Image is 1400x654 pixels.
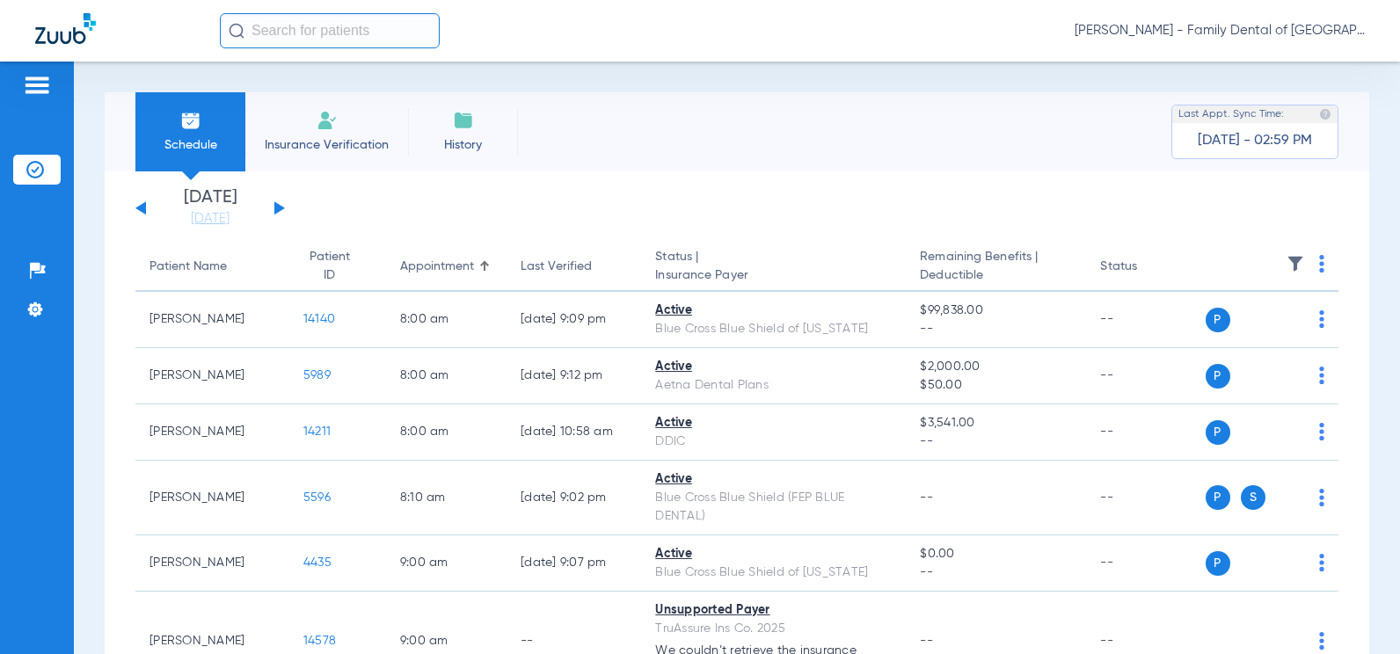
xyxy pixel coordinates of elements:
[920,302,1072,320] span: $99,838.00
[220,13,440,48] input: Search for patients
[149,258,275,276] div: Patient Name
[23,75,51,96] img: hamburger-icon
[655,358,892,376] div: Active
[400,258,492,276] div: Appointment
[920,563,1072,582] span: --
[655,620,892,638] div: TruAssure Ins Co. 2025
[157,189,263,228] li: [DATE]
[1086,348,1205,404] td: --
[303,556,332,569] span: 4435
[1241,485,1265,510] span: S
[303,491,331,504] span: 5596
[655,489,892,526] div: Blue Cross Blue Shield (FEP BLUE DENTAL)
[303,425,331,438] span: 14211
[641,243,906,292] th: Status |
[386,461,507,535] td: 8:10 AM
[655,563,892,582] div: Blue Cross Blue Shield of [US_STATE]
[655,376,892,395] div: Aetna Dental Plans
[507,461,641,535] td: [DATE] 9:02 PM
[1206,420,1230,445] span: P
[655,545,892,563] div: Active
[453,110,474,131] img: History
[521,258,627,276] div: Last Verified
[655,601,892,620] div: Unsupported Payer
[386,404,507,461] td: 8:00 AM
[386,348,507,404] td: 8:00 AM
[655,320,892,338] div: Blue Cross Blue Shield of [US_STATE]
[303,248,356,285] div: Patient ID
[1319,423,1324,440] img: group-dot-blue.svg
[655,470,892,489] div: Active
[303,248,372,285] div: Patient ID
[920,545,1072,563] span: $0.00
[386,535,507,592] td: 9:00 AM
[400,258,474,276] div: Appointment
[386,292,507,348] td: 8:00 AM
[1086,243,1205,292] th: Status
[655,302,892,320] div: Active
[1319,489,1324,506] img: group-dot-blue.svg
[1086,461,1205,535] td: --
[229,23,244,39] img: Search Icon
[1086,292,1205,348] td: --
[421,136,505,154] span: History
[507,535,641,592] td: [DATE] 9:07 PM
[507,348,641,404] td: [DATE] 9:12 PM
[1287,255,1304,272] img: filter.svg
[259,136,395,154] span: Insurance Verification
[180,110,201,131] img: Schedule
[920,376,1072,395] span: $50.00
[135,348,289,404] td: [PERSON_NAME]
[1086,535,1205,592] td: --
[655,432,892,451] div: DDIC
[135,292,289,348] td: [PERSON_NAME]
[920,432,1072,451] span: --
[920,491,933,504] span: --
[655,414,892,432] div: Active
[1206,308,1230,332] span: P
[906,243,1086,292] th: Remaining Benefits |
[920,266,1072,285] span: Deductible
[1319,310,1324,328] img: group-dot-blue.svg
[149,136,232,154] span: Schedule
[507,292,641,348] td: [DATE] 9:09 PM
[1198,132,1312,149] span: [DATE] - 02:59 PM
[135,535,289,592] td: [PERSON_NAME]
[157,210,263,228] a: [DATE]
[1319,632,1324,650] img: group-dot-blue.svg
[1319,255,1324,272] img: group-dot-blue.svg
[1075,22,1365,40] span: [PERSON_NAME] - Family Dental of [GEOGRAPHIC_DATA]
[303,635,336,647] span: 14578
[135,404,289,461] td: [PERSON_NAME]
[1319,554,1324,571] img: group-dot-blue.svg
[1319,108,1331,120] img: last sync help info
[317,110,338,131] img: Manual Insurance Verification
[920,414,1072,432] span: $3,541.00
[35,13,96,44] img: Zuub Logo
[521,258,592,276] div: Last Verified
[1206,364,1230,389] span: P
[1319,367,1324,384] img: group-dot-blue.svg
[920,320,1072,338] span: --
[655,266,892,285] span: Insurance Payer
[303,369,331,381] span: 5989
[135,461,289,535] td: [PERSON_NAME]
[1086,404,1205,461] td: --
[1206,485,1230,510] span: P
[920,358,1072,376] span: $2,000.00
[1178,105,1284,123] span: Last Appt. Sync Time:
[303,313,335,325] span: 14140
[149,258,227,276] div: Patient Name
[507,404,641,461] td: [DATE] 10:58 AM
[1206,551,1230,576] span: P
[920,635,933,647] span: --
